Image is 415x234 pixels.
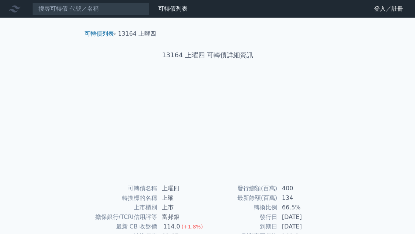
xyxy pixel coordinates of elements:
span: (+1.8%) [182,224,203,230]
td: 擔保銀行/TCRI信用評等 [88,212,158,222]
li: 13164 上曜四 [118,29,156,38]
td: 上曜 [158,193,208,203]
td: 400 [278,184,328,193]
td: 66.5% [278,203,328,212]
td: 可轉債名稱 [88,184,158,193]
td: 最新 CB 收盤價 [88,222,158,231]
td: 發行總額(百萬) [208,184,278,193]
td: 到期日 [208,222,278,231]
td: 轉換標的名稱 [88,193,158,203]
td: [DATE] [278,222,328,231]
div: 114.0 [162,222,182,231]
h1: 13164 上曜四 可轉債詳細資訊 [79,50,337,60]
a: 可轉債列表 [158,5,188,12]
td: 134 [278,193,328,203]
td: [DATE] [278,212,328,222]
input: 搜尋可轉債 代號／名稱 [32,3,149,15]
li: › [85,29,116,38]
td: 上市櫃別 [88,203,158,212]
td: 發行日 [208,212,278,222]
td: 上曜四 [158,184,208,193]
td: 富邦銀 [158,212,208,222]
td: 上市 [158,203,208,212]
a: 登入／註冊 [368,3,409,15]
a: 可轉債列表 [85,30,114,37]
td: 最新餘額(百萬) [208,193,278,203]
td: 轉換比例 [208,203,278,212]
